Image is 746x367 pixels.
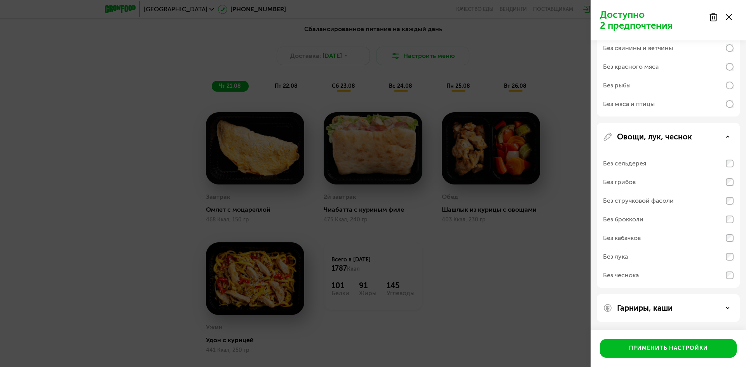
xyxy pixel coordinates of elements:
p: Доступно 2 предпочтения [600,9,704,31]
div: Без лука [603,252,628,261]
button: Применить настройки [600,339,737,358]
p: Гарниры, каши [617,303,673,313]
div: Без грибов [603,177,636,187]
div: Без рыбы [603,81,631,90]
div: Без свинины и ветчины [603,43,673,53]
div: Без мяса и птицы [603,99,655,109]
div: Без сельдерея [603,159,646,168]
div: Без стручковой фасоли [603,196,674,205]
div: Без чеснока [603,271,639,280]
div: Без брокколи [603,215,643,224]
p: Овощи, лук, чеснок [617,132,692,141]
div: Применить настройки [629,344,708,352]
div: Без кабачков [603,233,641,243]
div: Без красного мяса [603,62,659,71]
